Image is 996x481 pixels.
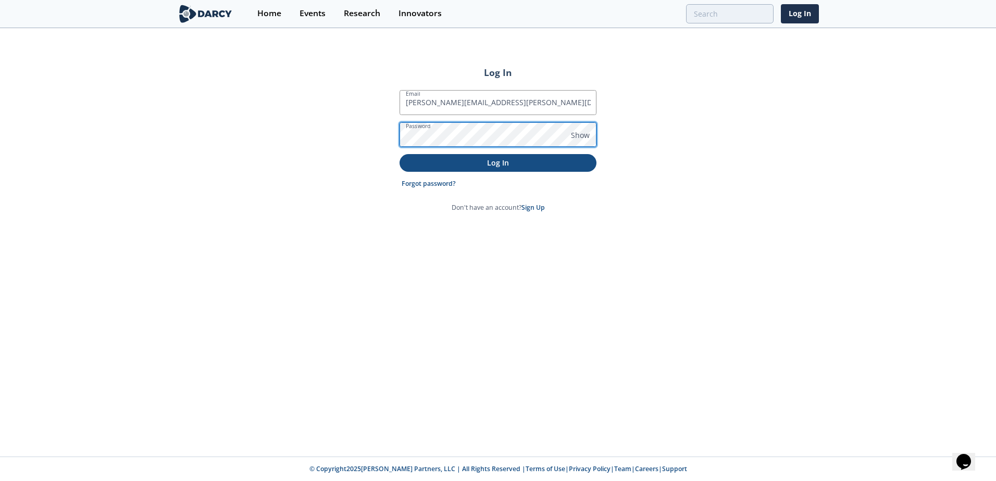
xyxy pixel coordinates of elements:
[781,4,819,23] a: Log In
[400,154,596,171] button: Log In
[686,4,774,23] input: Advanced Search
[300,9,326,18] div: Events
[407,157,589,168] p: Log In
[406,90,420,98] label: Email
[399,9,442,18] div: Innovators
[344,9,380,18] div: Research
[406,122,431,130] label: Password
[521,203,545,212] a: Sign Up
[571,130,590,141] span: Show
[400,66,596,79] h2: Log In
[452,203,545,212] p: Don't have an account?
[526,464,565,473] a: Terms of Use
[402,179,456,188] a: Forgot password?
[113,464,883,474] p: © Copyright 2025 [PERSON_NAME] Partners, LLC | All Rights Reserved | | | | |
[614,464,631,473] a: Team
[257,9,281,18] div: Home
[569,464,611,473] a: Privacy Policy
[952,439,986,471] iframe: chat widget
[177,5,234,23] img: logo-wide.svg
[662,464,687,473] a: Support
[635,464,658,473] a: Careers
